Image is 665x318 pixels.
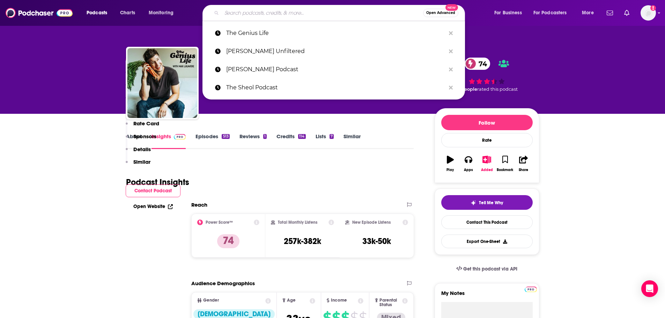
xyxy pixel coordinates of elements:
[133,146,151,153] p: Details
[472,58,490,70] span: 74
[202,60,465,79] a: [PERSON_NAME] Podcast
[222,134,229,139] div: 513
[276,133,305,149] a: Credits114
[87,8,107,18] span: Podcasts
[191,201,207,208] h2: Reach
[441,115,533,130] button: Follow
[441,151,459,176] button: Play
[481,168,493,172] div: Added
[222,7,423,19] input: Search podcasts, credits, & more...
[446,168,454,172] div: Play
[496,151,514,176] button: Bookmark
[144,7,183,19] button: open menu
[582,8,594,18] span: More
[650,5,656,11] svg: Add a profile image
[226,60,445,79] p: Danny Jones Podcast
[133,133,156,140] p: Sponsors
[441,215,533,229] a: Contact This Podcast
[641,280,658,297] div: Open Intercom Messenger
[217,234,239,248] p: 74
[127,48,197,118] img: The Genius Life
[133,158,150,165] p: Similar
[263,134,267,139] div: 1
[441,235,533,248] button: Export One-Sheet
[120,8,135,18] span: Charts
[519,168,528,172] div: Share
[362,236,391,246] h3: 33k-50k
[641,5,656,21] img: User Profile
[533,8,567,18] span: For Podcasters
[202,79,465,97] a: The Sheol Podcast
[641,5,656,21] span: Logged in as rarjune
[195,133,229,149] a: Episodes513
[284,236,321,246] h3: 257k-382k
[459,151,478,176] button: Apps
[133,204,173,209] a: Open Website
[494,8,522,18] span: For Business
[457,87,477,92] span: 2 people
[209,5,472,21] div: Search podcasts, credits, & more...
[331,298,347,303] span: Income
[126,146,151,159] button: Details
[6,6,73,20] img: Podchaser - Follow, Share and Rate Podcasts
[116,7,139,19] a: Charts
[202,24,465,42] a: The Genius Life
[278,220,317,225] h2: Total Monthly Listens
[239,133,267,149] a: Reviews1
[423,9,458,17] button: Open AdvancedNew
[514,151,532,176] button: Share
[621,7,632,19] a: Show notifications dropdown
[298,134,305,139] div: 114
[641,5,656,21] button: Show profile menu
[352,220,391,225] h2: New Episode Listens
[287,298,296,303] span: Age
[191,280,255,287] h2: Audience Demographics
[435,53,539,96] div: 74 2 peoplerated this podcast
[149,8,173,18] span: Monitoring
[202,42,465,60] a: [PERSON_NAME] Unfiltered
[604,7,616,19] a: Show notifications dropdown
[478,151,496,176] button: Added
[479,200,503,206] span: Tell Me Why
[463,266,517,272] span: Get this podcast via API
[226,24,445,42] p: The Genius Life
[489,7,531,19] button: open menu
[525,286,537,292] a: Pro website
[126,184,180,197] button: Contact Podcast
[441,195,533,210] button: tell me why sparkleTell Me Why
[82,7,116,19] button: open menu
[126,158,150,171] button: Similar
[451,260,523,278] a: Get this podcast via API
[206,220,233,225] h2: Power Score™
[529,7,577,19] button: open menu
[465,58,490,70] a: 74
[226,42,445,60] p: Roland Martin Unfiltered
[441,133,533,147] div: Rate
[330,134,334,139] div: 7
[464,168,473,172] div: Apps
[497,168,513,172] div: Bookmark
[316,133,334,149] a: Lists7
[203,298,219,303] span: Gender
[445,4,458,11] span: New
[343,133,361,149] a: Similar
[426,11,455,15] span: Open Advanced
[226,79,445,97] p: The Sheol Podcast
[126,133,156,146] button: Sponsors
[379,298,401,307] span: Parental Status
[477,87,518,92] span: rated this podcast
[441,290,533,302] label: My Notes
[471,200,476,206] img: tell me why sparkle
[525,287,537,292] img: Podchaser Pro
[577,7,603,19] button: open menu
